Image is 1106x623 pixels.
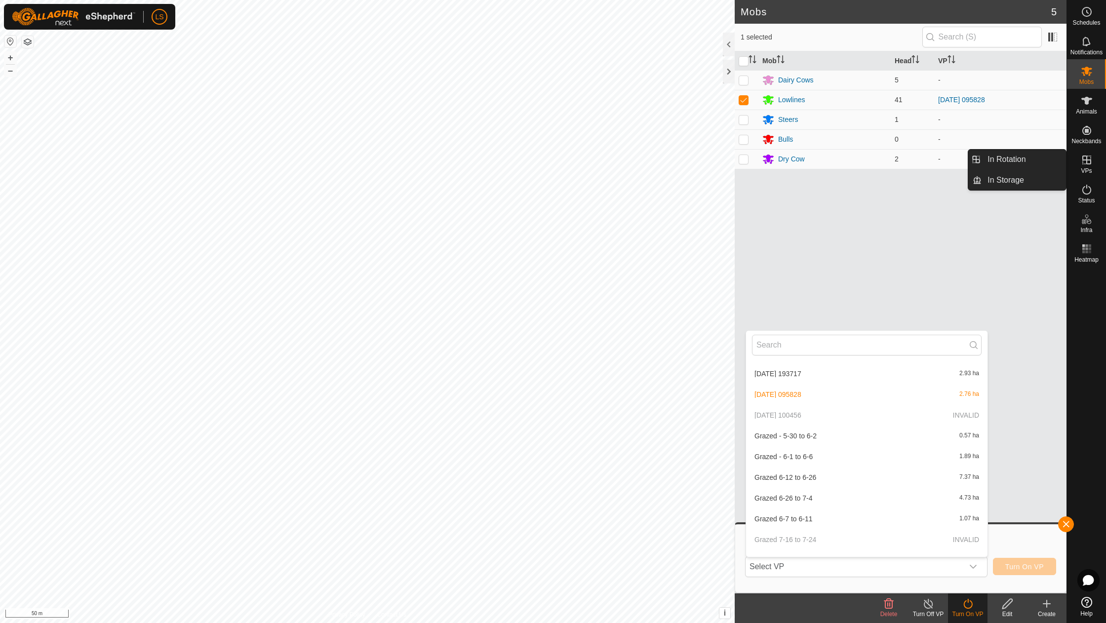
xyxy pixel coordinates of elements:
[778,115,798,125] div: Steers
[724,609,726,617] span: i
[934,110,1066,129] td: -
[1080,227,1092,233] span: Infra
[746,385,987,404] li: 2025-08-22 095828
[1027,610,1066,619] div: Create
[746,557,963,577] span: Select VP
[922,27,1042,47] input: Search (S)
[959,495,979,502] span: 4.73 ha
[1005,563,1044,571] span: Turn On VP
[4,36,16,47] button: Reset Map
[754,453,813,460] span: Grazed - 6-1 to 6-6
[993,558,1056,575] button: Turn On VP
[4,52,16,64] button: +
[959,370,979,377] span: 2.93 ha
[746,550,987,570] li: Grazed 7-5 to 7-14
[1067,593,1106,621] a: Help
[895,76,899,84] span: 5
[719,608,730,619] button: i
[982,170,1066,190] a: In Storage
[934,70,1066,90] td: -
[1072,20,1100,26] span: Schedules
[987,174,1024,186] span: In Storage
[959,432,979,439] span: 0.57 ha
[754,515,813,522] span: Grazed 6-7 to 6-11
[4,65,16,77] button: –
[948,610,987,619] div: Turn On VP
[987,154,1026,165] span: In Rotation
[778,75,814,85] div: Dairy Cows
[746,447,987,467] li: Grazed - 6-1 to 6-6
[741,32,922,42] span: 1 selected
[895,135,899,143] span: 0
[891,51,934,71] th: Head
[895,96,903,104] span: 41
[778,134,793,145] div: Bulls
[934,149,1066,169] td: -
[948,57,955,65] p-sorticon: Activate to sort
[938,96,985,104] a: [DATE] 095828
[1081,168,1092,174] span: VPs
[778,95,805,105] div: Lowlines
[22,36,34,48] button: Map Layers
[1079,79,1094,85] span: Mobs
[963,557,983,577] div: dropdown trigger
[982,150,1066,169] a: In Rotation
[1078,197,1095,203] span: Status
[1071,138,1101,144] span: Neckbands
[758,51,891,71] th: Mob
[959,453,979,460] span: 1.89 ha
[1070,49,1103,55] span: Notifications
[752,335,982,355] input: Search
[934,129,1066,149] td: -
[959,515,979,522] span: 1.07 ha
[895,116,899,123] span: 1
[746,467,987,487] li: Grazed 6-12 to 6-26
[777,57,785,65] p-sorticon: Activate to sort
[987,610,1027,619] div: Edit
[959,474,979,481] span: 7.37 ha
[754,370,801,377] span: [DATE] 193717
[12,8,135,26] img: Gallagher Logo
[754,495,813,502] span: Grazed 6-26 to 7-4
[778,154,805,164] div: Dry Cow
[749,57,756,65] p-sorticon: Activate to sort
[155,12,163,22] span: LS
[934,51,1066,71] th: VP
[968,170,1066,190] li: In Storage
[746,364,987,384] li: 2025-08-21 193717
[1051,4,1057,19] span: 5
[908,610,948,619] div: Turn Off VP
[746,509,987,529] li: Grazed 6-7 to 6-11
[880,611,898,618] span: Delete
[959,391,979,398] span: 2.76 ha
[895,155,899,163] span: 2
[741,6,1051,18] h2: Mobs
[911,57,919,65] p-sorticon: Activate to sort
[746,488,987,508] li: Grazed 6-26 to 7-4
[754,474,816,481] span: Grazed 6-12 to 6-26
[377,610,406,619] a: Contact Us
[1074,257,1099,263] span: Heatmap
[328,610,365,619] a: Privacy Policy
[968,150,1066,169] li: In Rotation
[746,426,987,446] li: Grazed - 5-30 to 6-2
[754,432,817,439] span: Grazed - 5-30 to 6-2
[1076,109,1097,115] span: Animals
[1080,611,1093,617] span: Help
[754,391,801,398] span: [DATE] 095828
